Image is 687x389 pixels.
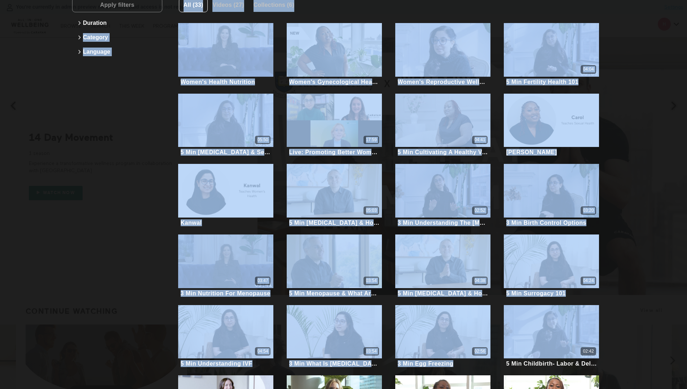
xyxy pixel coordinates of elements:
[76,16,159,30] button: Duration
[287,23,382,86] a: Women's Gynecological HealthWomen's Gynecological Health
[395,234,490,298] a: 5 Min Infertility & How To Improve Fertility04:385 Min [MEDICAL_DATA] & How To Improve Fertility
[395,23,490,86] a: Women's Reproductive WellnessWomen's Reproductive Wellness
[289,290,380,297] div: 5 Min Menopause & What Are The Symptoms
[178,305,273,368] a: 5 Min Understanding IVF04:545 Min Understanding IVF
[257,348,268,354] div: 04:54
[366,348,377,354] div: 03:54
[287,234,382,298] a: 5 Min Menopause & What Are The Symptoms03:545 Min Menopause & What Are The Symptoms
[504,305,599,368] a: 5 Min Childbirth- Labor & Delivery02:425 Min Childbirth- Labor & Delivery
[504,94,599,157] a: Carol[PERSON_NAME]
[475,207,485,214] div: 02:52
[398,360,454,367] div: 3 Min Egg Freezing
[254,2,294,8] span: Collections (6)
[289,79,380,85] div: Women's Gynecological Health
[178,94,273,157] a: 5 Min Breast Health & Self-Exam Guide05:505 Min [MEDICAL_DATA] & Self-Exam Guide
[287,164,382,227] a: 5 Min Breast Cancer & How To Prevent It05:035 Min [MEDICAL_DATA] & How To Prevent It
[475,278,485,284] div: 04:38
[583,348,594,354] div: 02:42
[257,137,268,143] div: 05:50
[184,2,203,8] span: All (33)
[475,348,485,354] div: 02:56
[178,164,273,227] a: KanwalKanwal
[181,360,252,367] div: 5 Min Understanding IVF
[506,79,579,85] div: 5 Min Fertility Health 101
[366,278,377,284] div: 03:54
[583,66,594,72] div: 04:04
[504,23,599,86] a: 5 Min Fertility Health 10104:045 Min Fertility Health 101
[257,278,268,284] div: 03:47
[475,137,485,143] div: 04:41
[76,30,159,45] button: Category
[506,290,566,297] div: 5 Min Surrogacy 101
[181,149,271,156] div: 5 Min [MEDICAL_DATA] & Self-Exam Guide
[289,149,380,156] div: Live: Promoting Better Women's Health
[178,23,273,86] a: Women's Health NutritionWomen's Health Nutrition
[287,94,382,157] a: Live: Promoting Better Women's Health17:59Live: Promoting Better Women's Health
[583,278,594,284] div: 04:24
[181,79,255,85] div: Women's Health Nutrition
[504,234,599,298] a: 5 Min Surrogacy 10104:245 Min Surrogacy 101
[181,219,202,226] div: Kanwal
[366,137,377,143] div: 17:59
[583,207,594,214] div: 03:20
[504,164,599,227] a: 3 Min Birth Control Options03:203 Min Birth Control Options
[398,149,488,156] div: 5 Min Cultivating A Healthy Vaginal Microbiome
[289,219,380,226] div: 5 Min [MEDICAL_DATA] & How To Prevent It
[178,234,273,298] a: 3 Min Nutrition For Menopause03:473 Min Nutrition For Menopause
[289,360,380,367] div: 3 Min What Is [MEDICAL_DATA]?
[395,305,490,368] a: 3 Min Egg Freezing02:563 Min Egg Freezing
[181,290,270,297] div: 3 Min Nutrition For Menopause
[398,290,488,297] div: 5 Min [MEDICAL_DATA] & How To Improve Fertility
[395,94,490,157] a: 5 Min Cultivating A Healthy Vaginal Microbiome04:415 Min Cultivating A Healthy Vaginal Microbiome
[398,219,488,226] div: 3 Min Understanding The [MEDICAL_DATA]
[395,164,490,227] a: 3 Min Understanding The Menstrual Cycle02:523 Min Understanding The [MEDICAL_DATA]
[287,305,382,368] a: 3 Min What Is Perimenopause?03:543 Min What Is [MEDICAL_DATA]?
[76,45,159,59] button: Language
[212,2,244,8] span: Videos (27)
[506,219,586,226] div: 3 Min Birth Control Options
[506,360,597,367] div: 5 Min Childbirth- Labor & Delivery
[506,149,557,156] div: [PERSON_NAME]
[398,79,488,85] div: Women's Reproductive Wellness
[366,207,377,214] div: 05:03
